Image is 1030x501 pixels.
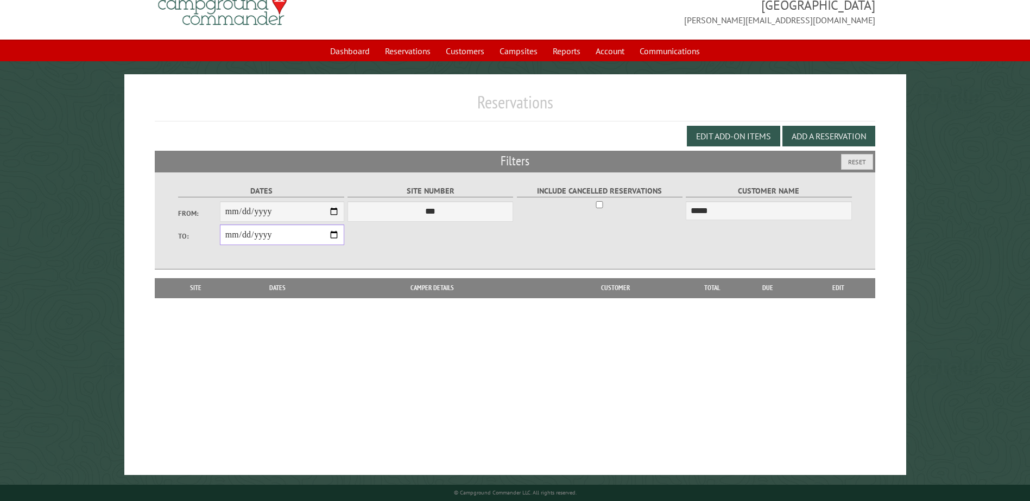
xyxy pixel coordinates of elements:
a: Account [589,41,631,61]
a: Reports [546,41,587,61]
label: Dates [178,185,344,197]
button: Reset [841,154,873,170]
h1: Reservations [155,92,875,121]
label: Customer Name [686,185,851,197]
th: Edit [802,278,875,298]
th: Camper Details [324,278,540,298]
a: Customers [439,41,491,61]
label: From: [178,208,219,219]
label: Include Cancelled Reservations [517,185,683,197]
a: Communications [633,41,706,61]
a: Dashboard [324,41,376,61]
th: Due [734,278,802,298]
button: Edit Add-on Items [687,126,780,146]
a: Campsites [493,41,544,61]
small: © Campground Commander LLC. All rights reserved. [454,489,577,496]
th: Total [690,278,734,298]
th: Customer [540,278,690,298]
button: Add a Reservation [782,126,875,146]
a: Reservations [378,41,437,61]
th: Dates [231,278,324,298]
label: Site Number [347,185,513,197]
label: To: [178,231,219,241]
h2: Filters [155,151,875,171]
th: Site [160,278,231,298]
